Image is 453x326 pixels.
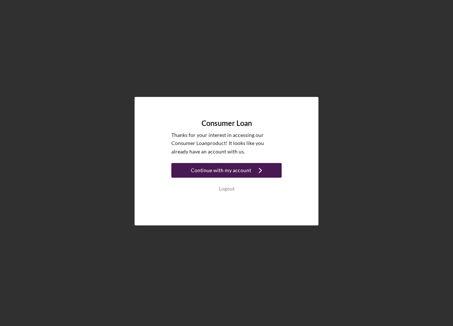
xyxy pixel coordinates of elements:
button: Continue with my account [171,163,282,178]
div: Continue with my account [191,163,251,178]
h4: Consumer Loan [201,119,252,127]
p: Thanks for your interest in accessing our Consumer Loan product! It looks like you already have a... [171,131,282,156]
a: Continue with my account [171,163,282,180]
button: Logout [171,181,282,196]
div: Logout [219,181,235,196]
